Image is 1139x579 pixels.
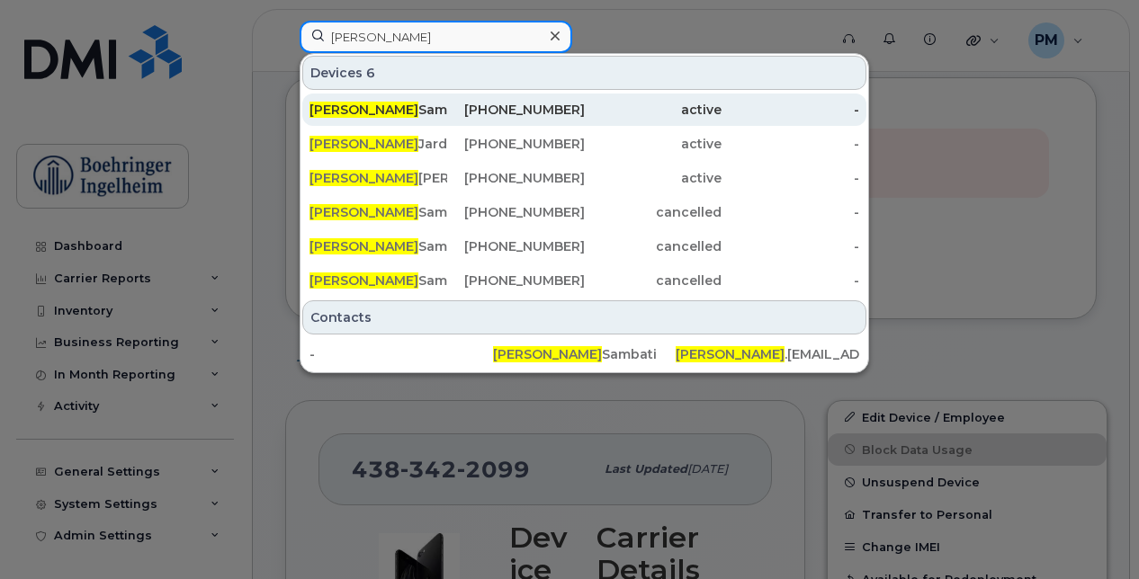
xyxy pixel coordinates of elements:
[722,237,859,255] div: -
[302,196,866,228] a: [PERSON_NAME]Sambati - Smartwatch[PHONE_NUMBER]cancelled-
[302,264,866,297] a: [PERSON_NAME]Sambatti[PHONE_NUMBER]cancelled-
[309,102,418,118] span: [PERSON_NAME]
[676,345,859,363] div: .[EMAIL_ADDRESS][DOMAIN_NAME]
[585,203,722,221] div: cancelled
[447,169,585,187] div: [PHONE_NUMBER]
[722,272,859,289] div: -
[302,128,866,160] a: [PERSON_NAME]Jardine - Contract[PHONE_NUMBER]active-
[585,272,722,289] div: cancelled
[309,272,418,289] span: [PERSON_NAME]
[309,204,418,220] span: [PERSON_NAME]
[676,346,785,362] span: [PERSON_NAME]
[309,136,418,152] span: [PERSON_NAME]
[447,272,585,289] div: [PHONE_NUMBER]
[302,230,866,263] a: [PERSON_NAME]Sambati iPad[PHONE_NUMBER]cancelled-
[722,203,859,221] div: -
[309,203,447,221] div: Sambati - Smartwatch
[447,237,585,255] div: [PHONE_NUMBER]
[447,135,585,153] div: [PHONE_NUMBER]
[585,169,722,187] div: active
[302,56,866,90] div: Devices
[722,101,859,119] div: -
[722,169,859,187] div: -
[302,338,866,370] a: -[PERSON_NAME]Sambati[PERSON_NAME].[EMAIL_ADDRESS][DOMAIN_NAME]
[300,21,572,53] input: Find something...
[585,237,722,255] div: cancelled
[366,64,375,82] span: 6
[585,135,722,153] div: active
[447,101,585,119] div: [PHONE_NUMBER]
[302,162,866,194] a: [PERSON_NAME][PERSON_NAME][PHONE_NUMBER]active-
[493,346,602,362] span: [PERSON_NAME]
[309,272,447,289] div: Sambatti
[309,237,447,255] div: Sambati iPad
[722,135,859,153] div: -
[309,169,447,187] div: [PERSON_NAME]
[309,170,418,186] span: [PERSON_NAME]
[309,238,418,254] span: [PERSON_NAME]
[309,345,493,363] div: -
[302,94,866,126] a: [PERSON_NAME]Sambati[PHONE_NUMBER]active-
[309,135,447,153] div: Jardine - Contract
[585,101,722,119] div: active
[302,300,866,334] div: Contacts
[447,203,585,221] div: [PHONE_NUMBER]
[309,101,447,119] div: Sambati
[493,345,677,363] div: Sambati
